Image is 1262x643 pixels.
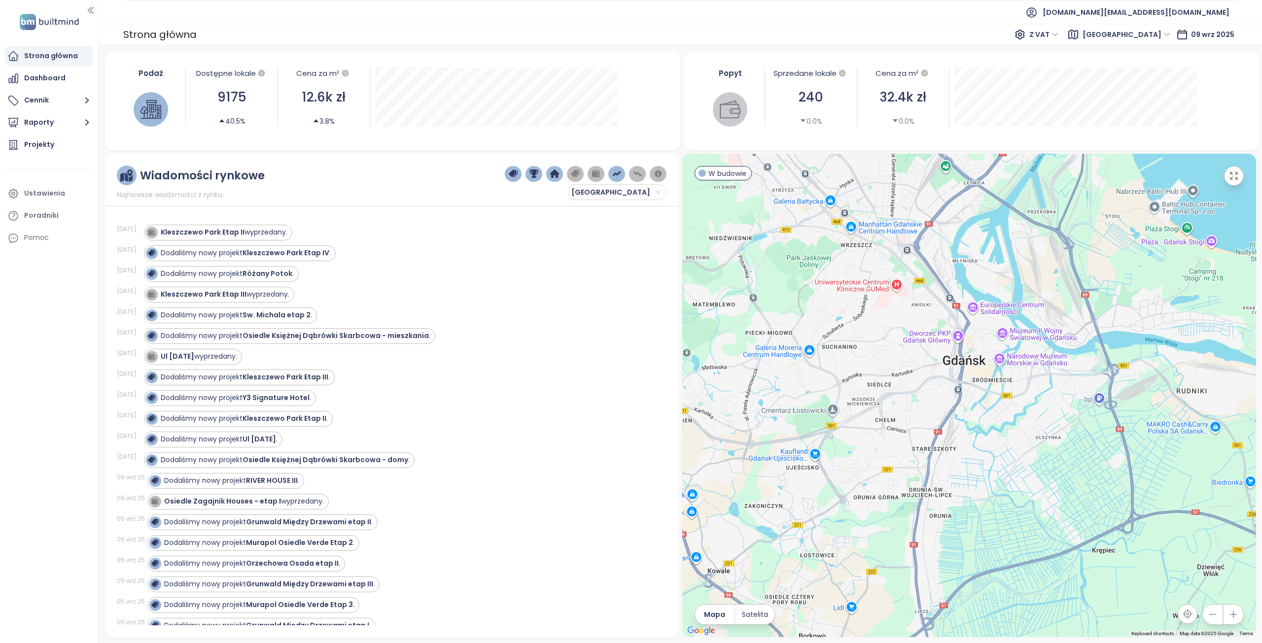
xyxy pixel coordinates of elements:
[246,600,353,609] strong: Murapol Osiedle Verde Etap 3
[161,331,430,341] div: Dodaliśmy nowy projekt .
[164,496,281,506] strong: Osiedle Zagajnik Houses - etap I
[5,46,93,66] a: Strona główna
[151,560,158,567] img: icon
[243,434,276,444] strong: Ul [DATE]
[117,452,141,461] div: [DATE]
[164,558,340,569] div: Dodaliśmy nowy projekt .
[117,514,145,523] div: 05 wrz 25
[161,248,331,258] div: Dodaliśmy nowy projekt .
[770,68,852,79] div: Sprzedane lokale
[117,432,141,440] div: [DATE]
[862,87,944,107] div: 32.4k zł
[117,189,224,200] span: Najnowsze wiadomości z rynku.
[1191,30,1234,39] span: 09 wrz 2025
[161,434,278,444] div: Dodaliśmy nowy projekt .
[117,287,141,296] div: [DATE]
[1239,631,1253,636] a: Terms (opens in new tab)
[117,411,141,420] div: [DATE]
[720,99,740,120] img: wallet
[161,393,311,403] div: Dodaliśmy nowy projekt .
[5,228,93,248] div: Pomoc
[140,169,265,182] div: Wiadomości rynkowe
[633,169,642,178] img: price-decreases.png
[117,576,145,585] div: 05 wrz 25
[313,117,319,124] span: caret-up
[1029,27,1058,42] span: Z VAT
[148,353,155,360] img: icon
[246,558,339,568] strong: Orzechowa Osada etap II
[5,135,93,155] a: Projekty
[117,266,141,275] div: [DATE]
[246,517,371,527] strong: Grunwald Między Drzewami etap II
[550,169,559,178] img: home-dark-blue.png
[654,169,663,178] img: information-circle.png
[296,68,339,79] div: Cena za m²
[24,50,78,62] div: Strona główna
[24,232,49,244] div: Pomoc
[117,473,145,482] div: 06 wrz 25
[161,289,246,299] strong: Kleszczewo Park Etap III
[5,184,93,203] a: Ustawienia
[161,269,294,279] div: Dodaliśmy nowy projekt .
[246,620,369,630] strong: Grunwald Między Drzewami etap I
[892,117,899,124] span: caret-down
[164,600,354,610] div: Dodaliśmy nowy projekt .
[164,538,354,548] div: Dodaliśmy nowy projekt .
[161,227,245,237] strong: Kleszczewo Park Etap II
[117,245,141,254] div: [DATE]
[161,455,410,465] div: Dodaliśmy nowy projekt .
[612,169,621,178] img: price-increases.png
[218,117,225,124] span: caret-up
[708,168,746,179] span: W budowie
[24,187,65,200] div: Ustawienia
[161,310,312,320] div: Dodaliśmy nowy projekt .
[148,436,155,442] img: icon
[243,310,311,320] strong: Sw. Michala etap 2
[571,169,580,178] img: price-tag-grey.png
[117,370,141,378] div: [DATE]
[161,351,194,361] strong: Ul [DATE]
[148,456,155,463] img: icon
[5,91,93,110] button: Cennik
[148,332,155,339] img: icon
[151,580,158,587] img: icon
[704,609,725,620] span: Mapa
[243,248,329,258] strong: Kleszczewo Park Etap IV
[148,373,155,380] img: icon
[164,579,375,589] div: Dodaliśmy nowy projekt .
[701,68,760,79] div: Popyt
[151,601,158,608] img: icon
[770,87,852,107] div: 240
[735,605,774,624] button: Satelita
[117,535,145,544] div: 05 wrz 25
[151,518,158,525] img: icon
[892,116,914,127] div: 0.0%
[120,169,133,182] img: ruler
[161,289,289,300] div: wyprzedany.
[191,68,273,79] div: Dostępne lokale
[117,556,145,565] div: 05 wrz 25
[148,229,155,236] img: icon
[161,351,237,362] div: wyprzedany.
[122,68,181,79] div: Podaż
[151,498,158,505] img: icon
[1131,630,1174,637] button: Keyboard shortcuts
[695,605,735,624] button: Mapa
[800,117,806,124] span: caret-down
[117,390,141,399] div: [DATE]
[509,169,518,178] img: price-tag-dark-blue.png
[243,455,408,465] strong: Osiedle Księżnej Dąbrówki Skarbcowa - domy
[243,413,326,423] strong: Kleszczewo Park Etap II
[117,597,145,606] div: 05 wrz 25
[862,68,944,79] div: Cena za m²
[148,394,155,401] img: icon
[243,393,310,403] strong: Y3 Signature Hotel
[191,87,273,107] div: 9175
[5,113,93,133] button: Raporty
[123,26,197,43] div: Strona główna
[1083,27,1170,42] span: Poznań
[117,349,141,358] div: [DATE]
[117,225,141,234] div: [DATE]
[17,12,82,32] img: logo
[148,291,155,298] img: icon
